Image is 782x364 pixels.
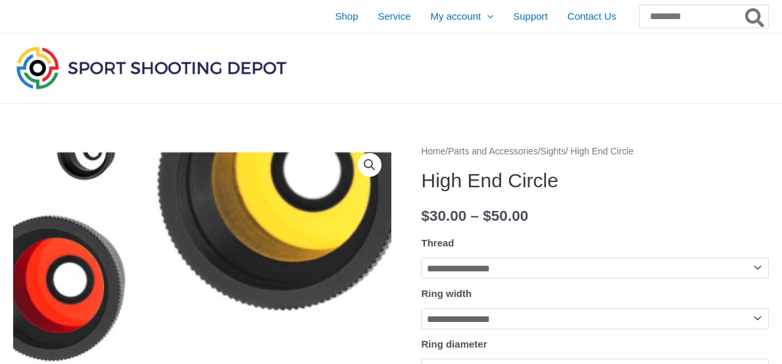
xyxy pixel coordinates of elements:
span: $ [483,208,491,224]
label: Ring width [421,288,472,299]
nav: Breadcrumb [421,143,769,160]
bdi: 30.00 [421,208,466,224]
label: Ring diameter [421,338,487,350]
h1: High End Circle [421,169,769,193]
a: Parts and Accessories [448,147,538,156]
span: $ [421,208,429,224]
span: – [471,208,479,224]
img: Sport Shooting Depot [13,43,289,92]
label: Thread [421,237,454,248]
bdi: 50.00 [483,208,528,224]
a: Sights [540,147,565,156]
a: Home [421,147,445,156]
a: View full-screen image gallery [358,153,381,177]
button: Search [743,5,768,28]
